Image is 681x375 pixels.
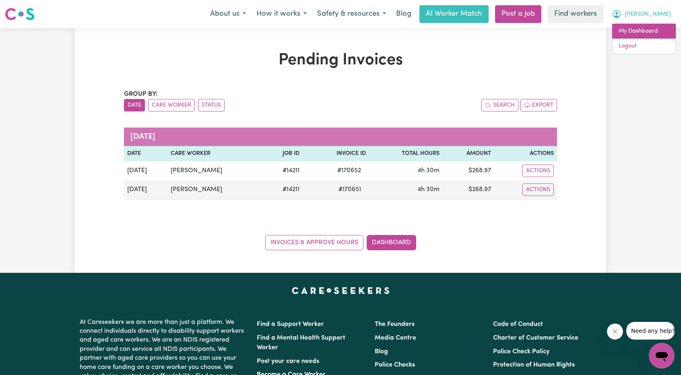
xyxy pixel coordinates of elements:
img: Careseekers logo [5,7,35,21]
button: sort invoices by care worker [148,99,195,111]
th: Total Hours [369,146,443,161]
span: # 170652 [332,166,366,175]
span: 4 hours 30 minutes [417,167,440,174]
td: # 14211 [264,161,303,180]
td: [DATE] [124,180,167,200]
a: My Dashboard [612,24,676,39]
button: sort invoices by paid status [198,99,225,111]
a: Dashboard [367,235,416,250]
span: Need any help? [5,6,49,12]
button: Safety & resources [312,6,391,23]
td: $ 268.97 [443,161,494,180]
span: 4 hours 30 minutes [417,186,440,193]
button: Search [481,99,518,111]
td: [DATE] [124,161,167,180]
button: About us [205,6,251,23]
td: [PERSON_NAME] [167,161,264,180]
iframe: Message from company [626,322,675,340]
td: [PERSON_NAME] [167,180,264,200]
button: sort invoices by date [124,99,145,111]
a: Find workers [548,5,603,23]
span: # 170651 [334,185,366,194]
a: AI Worker Match [419,5,489,23]
a: Careseekers home page [292,287,390,294]
td: # 14211 [264,180,303,200]
a: Post a job [495,5,541,23]
th: Amount [443,146,494,161]
a: The Founders [375,321,415,328]
td: $ 268.97 [443,180,494,200]
th: Care Worker [167,146,264,161]
a: Charter of Customer Service [493,335,578,341]
a: Police Check Policy [493,348,549,355]
button: How it works [251,6,312,23]
a: Police Checks [375,362,415,368]
a: Post your care needs [257,358,319,365]
button: My Account [607,6,676,23]
a: Protection of Human Rights [493,362,575,368]
button: Export [520,99,557,111]
caption: [DATE] [124,128,557,146]
a: Find a Mental Health Support Worker [257,335,345,351]
a: Media Centre [375,335,416,341]
th: Job ID [264,146,303,161]
a: Code of Conduct [493,321,543,328]
a: Invoices & Approve Hours [265,235,363,250]
span: [PERSON_NAME] [625,10,671,19]
th: Actions [494,146,557,161]
h1: Pending Invoices [124,51,557,70]
iframe: Close message [607,323,623,340]
iframe: Button to launch messaging window [649,343,675,369]
a: Careseekers logo [5,5,35,23]
th: Invoice ID [303,146,369,161]
a: Blog [375,348,388,355]
span: Group by: [124,91,158,97]
a: Find a Support Worker [257,321,324,328]
button: Actions [522,165,554,177]
th: Date [124,146,167,161]
div: My Account [612,23,676,54]
a: Logout [612,39,676,54]
button: Actions [522,183,554,196]
a: Blog [391,5,416,23]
